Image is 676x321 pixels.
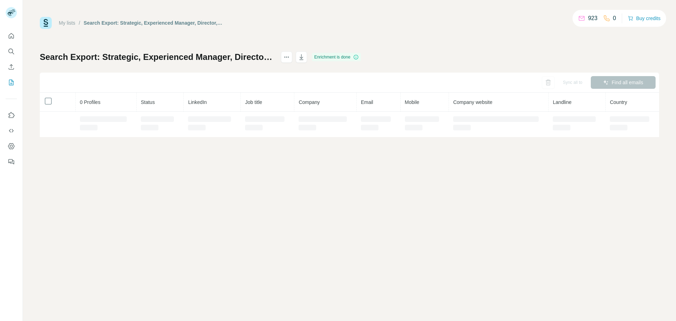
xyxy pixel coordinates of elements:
[553,99,571,105] span: Landline
[613,14,616,23] p: 0
[299,99,320,105] span: Company
[6,76,17,89] button: My lists
[361,99,373,105] span: Email
[80,99,100,105] span: 0 Profiles
[6,61,17,73] button: Enrich CSV
[245,99,262,105] span: Job title
[40,51,275,63] h1: Search Export: Strategic, Experienced Manager, Director, Vice President, CXO, Owner / Partner, Bo...
[59,20,75,26] a: My lists
[6,140,17,153] button: Dashboard
[6,109,17,122] button: Use Surfe on LinkedIn
[6,45,17,58] button: Search
[312,53,361,61] div: Enrichment is done
[141,99,155,105] span: Status
[6,155,17,168] button: Feedback
[84,19,224,26] div: Search Export: Strategic, Experienced Manager, Director, Vice President, CXO, Owner / Partner, Bo...
[79,19,80,26] li: /
[281,51,292,63] button: actions
[453,99,492,105] span: Company website
[610,99,627,105] span: Country
[6,30,17,42] button: Quick start
[628,13,661,23] button: Buy credits
[588,14,597,23] p: 923
[6,124,17,137] button: Use Surfe API
[40,17,52,29] img: Surfe Logo
[405,99,419,105] span: Mobile
[188,99,207,105] span: LinkedIn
